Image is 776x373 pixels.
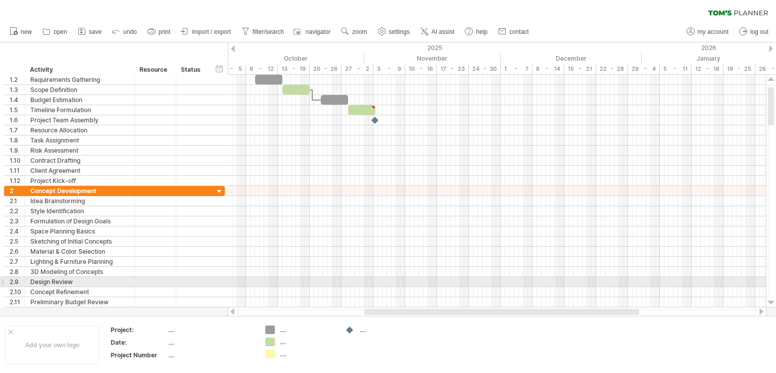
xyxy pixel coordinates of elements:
div: Contract Drafting [30,156,129,165]
div: 1.5 [10,105,25,115]
span: my account [698,28,729,35]
div: 1 - 7 [501,64,532,74]
span: zoom [352,28,367,35]
div: 22 - 28 [596,64,628,74]
div: .... [280,325,335,334]
div: Timeline Formulation [30,105,129,115]
a: zoom [338,25,370,38]
div: 12 - 18 [692,64,723,74]
div: Project Team Assembly [30,115,129,125]
div: 1.7 [10,125,25,135]
div: Risk Assessment [30,146,129,155]
span: settings [389,28,410,35]
span: print [159,28,170,35]
a: AI assist [418,25,457,38]
div: 1.10 [10,156,25,165]
a: import / export [178,25,234,38]
div: Project Number [111,351,166,359]
div: .... [168,351,253,359]
div: Concept Development [30,186,129,196]
div: Lighting & Furniture Planning [30,257,129,266]
div: 24 - 30 [469,64,501,74]
div: .... [168,338,253,347]
a: log out [737,25,771,38]
div: 29 - 5 [214,64,246,74]
div: .... [360,325,415,334]
span: AI assist [431,28,454,35]
div: Project: [111,325,166,334]
div: 1.12 [10,176,25,185]
div: 2.6 [10,247,25,256]
a: open [40,25,70,38]
div: 8 - 14 [532,64,564,74]
div: Add your own logo [5,326,100,364]
div: 29 - 4 [628,64,660,74]
div: 2.8 [10,267,25,276]
div: 13 - 19 [278,64,310,74]
div: Requirements Gathering [30,75,129,84]
a: undo [110,25,140,38]
div: 2.4 [10,226,25,236]
a: save [75,25,105,38]
div: Idea Brainstorming [30,196,129,206]
div: December 2025 [501,53,642,64]
div: 1.9 [10,146,25,155]
div: 2.10 [10,287,25,297]
div: 2.5 [10,237,25,246]
div: 15 - 21 [564,64,596,74]
a: filter/search [239,25,287,38]
span: undo [123,28,137,35]
span: new [21,28,32,35]
div: .... [280,338,335,346]
div: Preliminary Budget Review [30,297,129,307]
div: 2.1 [10,196,25,206]
div: Material & Color Selection [30,247,129,256]
div: 1.11 [10,166,25,175]
div: 2.7 [10,257,25,266]
div: 20 - 26 [310,64,342,74]
a: contact [496,25,532,38]
div: 2.11 [10,297,25,307]
div: Scope Definition [30,85,129,95]
div: Formulation of Design Goals [30,216,129,226]
a: my account [684,25,732,38]
div: .... [280,350,335,358]
div: Project Kick-off [30,176,129,185]
div: October 2025 [223,53,364,64]
a: help [462,25,491,38]
span: save [89,28,102,35]
span: log out [750,28,768,35]
div: Space Planning Basics [30,226,129,236]
div: 10 - 16 [405,64,437,74]
div: 19 - 25 [723,64,755,74]
div: 2 [10,186,25,196]
div: 1.8 [10,135,25,145]
div: Resource Allocation [30,125,129,135]
div: Date: [111,338,166,347]
div: Sketching of Initial Concepts [30,237,129,246]
a: new [7,25,35,38]
div: 2.2 [10,206,25,216]
div: 1.4 [10,95,25,105]
div: Budget Estimation [30,95,129,105]
div: .... [168,325,253,334]
span: navigator [306,28,330,35]
div: 3 - 9 [373,64,405,74]
span: filter/search [253,28,284,35]
div: Resource [139,65,170,75]
div: Design Review [30,277,129,287]
div: 27 - 2 [342,64,373,74]
span: contact [509,28,529,35]
div: Concept Refinement [30,287,129,297]
div: Style Identification [30,206,129,216]
span: open [54,28,67,35]
a: print [145,25,173,38]
div: 2.3 [10,216,25,226]
div: Task Assignment [30,135,129,145]
div: 3D Modeling of Concepts [30,267,129,276]
div: Activity [30,65,129,75]
div: 6 - 12 [246,64,278,74]
div: 17 - 23 [437,64,469,74]
span: help [476,28,488,35]
div: 1.2 [10,75,25,84]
